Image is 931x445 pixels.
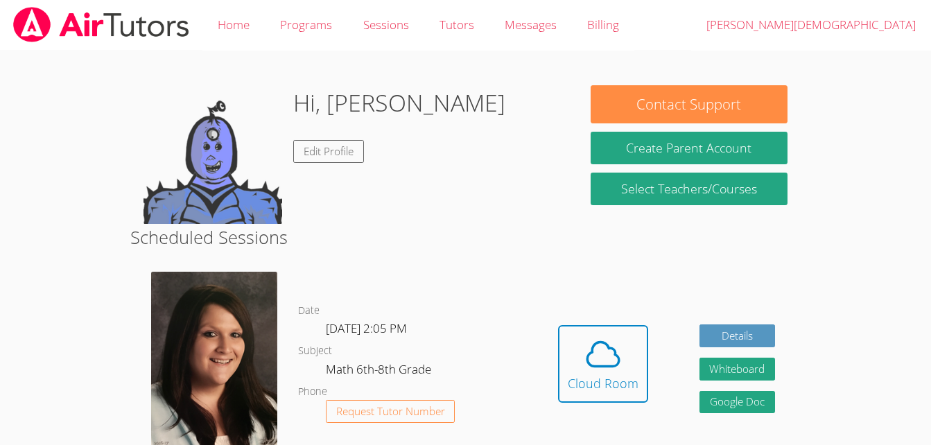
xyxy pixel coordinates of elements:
span: Request Tutor Number [336,406,445,417]
button: Cloud Room [558,325,648,403]
a: Details [699,324,776,347]
span: Messages [505,17,557,33]
dt: Phone [298,383,327,401]
dd: Math 6th-8th Grade [326,360,434,383]
a: Select Teachers/Courses [591,173,788,205]
span: [DATE] 2:05 PM [326,320,407,336]
button: Contact Support [591,85,788,123]
img: airtutors_banner-c4298cdbf04f3fff15de1276eac7730deb9818008684d7c2e4769d2f7ddbe033.png [12,7,191,42]
dt: Date [298,302,320,320]
img: default.png [143,85,282,224]
div: Cloud Room [568,374,638,393]
a: Google Doc [699,391,776,414]
h1: Hi, [PERSON_NAME] [293,85,505,121]
dt: Subject [298,342,332,360]
h2: Scheduled Sessions [130,224,801,250]
button: Whiteboard [699,358,776,381]
a: Edit Profile [293,140,364,163]
button: Request Tutor Number [326,400,455,423]
button: Create Parent Account [591,132,788,164]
